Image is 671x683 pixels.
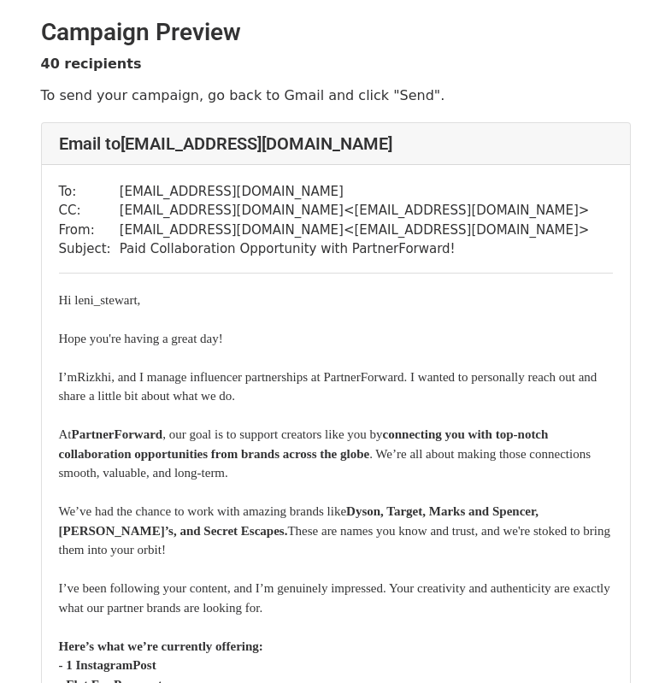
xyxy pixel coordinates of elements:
[59,182,120,202] td: To:
[120,239,590,259] td: Paid Collaboration Opportunity with PartnerForward!
[120,182,590,202] td: [EMAIL_ADDRESS][DOMAIN_NAME]
[41,56,142,72] strong: 40 recipients
[59,291,613,310] div: ​Hi leni_stewart,
[59,239,120,259] td: Subject:
[41,86,631,104] p: To send your campaign, go back to Gmail and click "Send".
[85,370,111,384] span: izkhi
[59,427,549,461] b: connecting you with top-notch collaboration opportunities from brands across the globe
[72,427,163,441] b: PartnerForward
[80,658,132,672] span: nstagram
[59,221,120,240] td: From:
[59,201,120,221] td: CC:
[59,504,539,538] b: Dyson, Target, Marks and Spencer, [PERSON_NAME]’s, and Secret Escapes.
[41,18,631,47] h2: Campaign Preview
[120,221,590,240] td: [EMAIL_ADDRESS][DOMAIN_NAME] < [EMAIL_ADDRESS][DOMAIN_NAME] >
[59,133,613,154] h4: Email to [EMAIL_ADDRESS][DOMAIN_NAME]
[120,201,590,221] td: [EMAIL_ADDRESS][DOMAIN_NAME] < [EMAIL_ADDRESS][DOMAIN_NAME] >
